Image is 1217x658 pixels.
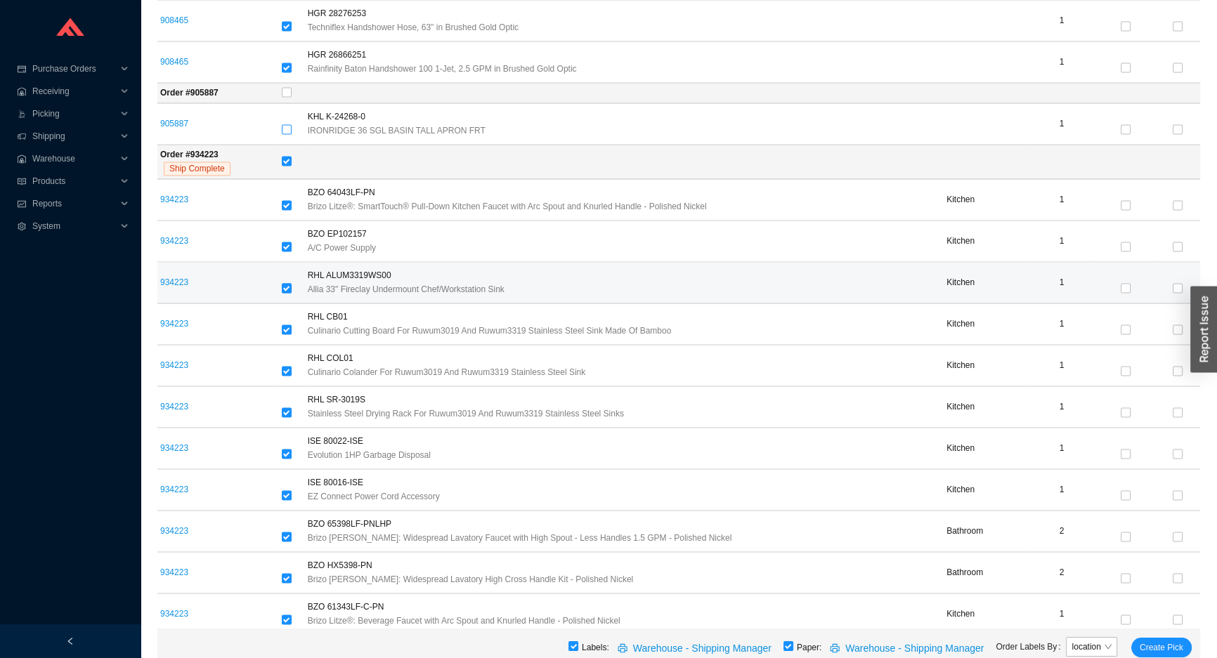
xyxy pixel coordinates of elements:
span: Stainless Steel Drying Rack For Ruwum3019 And Ruwum3319 Stainless Steel Sinks [308,407,624,421]
span: ISE 80022-ISE [308,434,363,448]
span: Warehouse - Shipping Manager [845,640,984,657]
span: System [32,215,117,237]
td: 1 [1028,593,1095,635]
a: 934223 [160,443,188,453]
td: 1 [1028,386,1095,428]
span: Products [32,170,117,192]
span: printer [618,643,630,654]
button: printerWarehouse - Shipping Manager [609,638,783,657]
button: printerWarehouse - Shipping Manager [821,638,996,657]
td: 2 [1028,511,1095,552]
strong: Order # 934223 [160,150,219,159]
span: BZO 64043LF-PN [308,185,375,199]
a: 934223 [160,402,188,412]
span: credit-card [17,65,27,73]
span: Reports [32,192,117,215]
span: Brizo [PERSON_NAME]: Widespread Lavatory High Cross Handle Kit - Polished Nickel [308,572,634,586]
span: Shipping [32,125,117,147]
span: RHL COL01 [308,351,353,365]
td: Kitchen [944,469,1028,511]
td: Bathroom [944,511,1028,552]
span: Ship Complete [164,162,230,176]
span: printer [830,643,842,654]
span: RHL ALUM3319WS00 [308,268,391,282]
strong: Order # 905887 [160,88,219,98]
span: ISE 80016-ISE [308,475,363,489]
td: 1 [1028,469,1095,511]
span: location [1072,638,1111,656]
span: A/C Power Supply [308,241,376,255]
span: Techniflex Handshower Hose, 63" in Brushed Gold Optic [308,20,519,34]
span: Warehouse [32,147,117,170]
a: 908465 [160,57,188,67]
span: EZ Connect Power Cord Accessory [308,489,440,504]
span: Culinario Cutting Board For Ruwum3019 And Ruwum3319 Stainless Steel Sink Made Of Bamboo [308,324,672,338]
span: RHL CB01 [308,310,348,324]
span: Evolution 1HP Garbage Disposal [308,448,431,462]
span: BZO 61343LF-C-PN [308,600,384,614]
span: HGR 26866251 [308,48,366,62]
span: Brizo Litze®: SmartTouch® Pull-Down Kitchen Faucet with Arc Spout and Knurled Handle - Polished N... [308,199,707,213]
span: BZO HX5398-PN [308,558,372,572]
td: 1 [1028,303,1095,345]
a: 934223 [160,567,188,577]
span: Picking [32,103,117,125]
span: Allia 33" Fireclay Undermount Chef/Workstation Sink [308,282,505,296]
td: Kitchen [944,593,1028,635]
span: Purchase Orders [32,58,117,80]
td: Bathroom [944,552,1028,593]
span: HGR 28276253 [308,6,366,20]
span: RHL SR-3019S [308,393,365,407]
span: Brizo Litze®: Beverage Faucet with Arc Spout and Knurled Handle - Polished Nickel [308,614,620,628]
a: 934223 [160,236,188,246]
span: KHL K-24268-0 [308,110,365,124]
a: 934223 [160,485,188,494]
a: 905887 [160,119,188,129]
a: 908465 [160,15,188,25]
td: 1 [1028,179,1095,221]
td: 2 [1028,552,1095,593]
a: 934223 [160,277,188,287]
td: Kitchen [944,386,1028,428]
td: Kitchen [944,303,1028,345]
td: 1 [1028,221,1095,262]
span: BZO EP102157 [308,227,367,241]
button: Create Pick [1131,638,1192,657]
a: 934223 [160,609,188,619]
td: 1 [1028,428,1095,469]
td: Kitchen [944,221,1028,262]
td: Kitchen [944,179,1028,221]
a: 934223 [160,319,188,329]
span: Receiving [32,80,117,103]
span: BZO 65398LF-PNLHP [308,517,391,531]
span: Warehouse - Shipping Manager [633,640,772,657]
a: 934223 [160,526,188,536]
span: Culinario Colander For Ruwum3019 And Ruwum3319 Stainless Steel Sink [308,365,586,379]
td: Kitchen [944,428,1028,469]
td: Kitchen [944,262,1028,303]
span: fund [17,199,27,208]
td: 1 [1028,41,1095,83]
a: 934223 [160,360,188,370]
span: left [66,637,74,645]
label: Order Labels By [996,637,1066,657]
td: 1 [1028,262,1095,303]
span: Brizo [PERSON_NAME]: Widespread Lavatory Faucet with High Spout - Less Handles 1.5 GPM - Polished... [308,531,732,545]
td: 1 [1028,103,1095,145]
span: Rainfinity Baton Handshower 100 1-Jet, 2.5 GPM in Brushed Gold Optic [308,62,577,76]
td: 1 [1028,345,1095,386]
span: IRONRIDGE 36 SGL BASIN TALL APRON FRT [308,124,486,138]
span: read [17,177,27,185]
td: Kitchen [944,345,1028,386]
a: 934223 [160,195,188,204]
span: Create Pick [1140,640,1183,654]
span: setting [17,222,27,230]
